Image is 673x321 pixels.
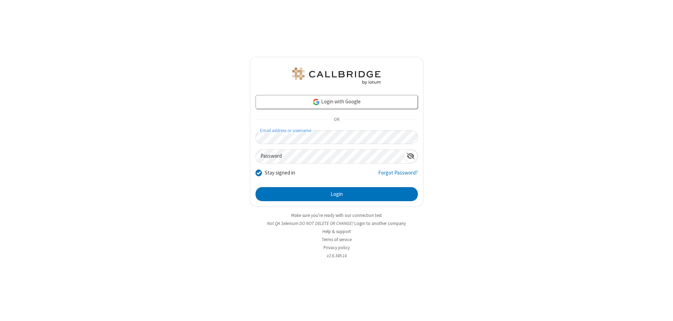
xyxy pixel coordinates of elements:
a: Forgot Password? [378,169,418,182]
a: Make sure you're ready with our connection test [291,212,382,218]
li: v2.6.349.14 [250,252,423,259]
label: Stay signed in [265,169,295,177]
button: Login [256,187,418,201]
a: Help & support [322,228,351,234]
span: OR [331,115,342,125]
img: QA Selenium DO NOT DELETE OR CHANGE [291,68,382,84]
li: Not QA Selenium DO NOT DELETE OR CHANGE? [250,220,423,227]
button: Login to another company [354,220,406,227]
a: Terms of service [322,237,352,243]
a: Login with Google [256,95,418,109]
input: Password [256,150,404,163]
img: google-icon.png [312,98,320,106]
input: Email address or username [256,130,418,144]
a: Privacy policy [324,245,350,251]
div: Show password [404,150,417,163]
